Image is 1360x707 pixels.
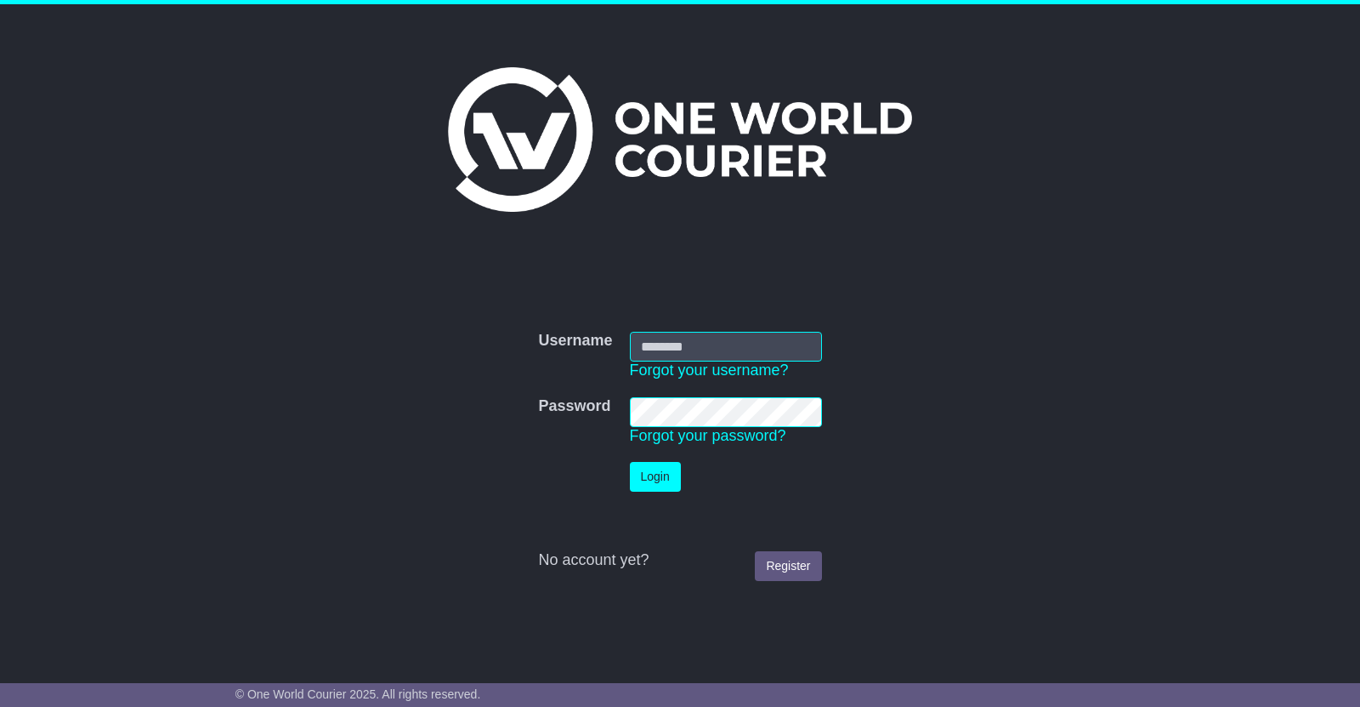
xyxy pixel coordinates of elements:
[538,551,821,570] div: No account yet?
[630,427,786,444] a: Forgot your password?
[538,332,612,351] label: Username
[538,397,610,416] label: Password
[630,362,789,379] a: Forgot your username?
[235,687,481,701] span: © One World Courier 2025. All rights reserved.
[755,551,821,581] a: Register
[630,462,681,492] button: Login
[448,67,912,212] img: One World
